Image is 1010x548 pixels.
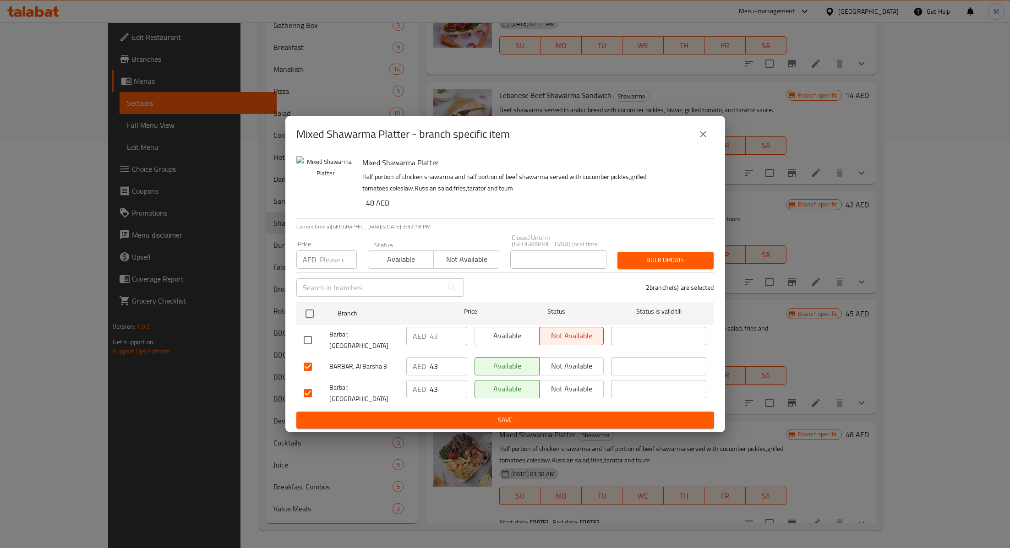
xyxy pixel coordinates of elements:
p: AED [413,331,426,342]
button: close [692,123,714,145]
span: Barbar, [GEOGRAPHIC_DATA] [329,329,399,352]
button: Not available [539,357,604,375]
img: Mixed Shawarma Platter [296,156,355,215]
span: Available [479,382,536,396]
h2: Mixed Shawarma Platter - branch specific item [296,127,510,141]
button: Available [475,357,540,375]
p: 2 branche(s) are selected [646,283,714,292]
p: AED [413,361,426,372]
input: Please enter price [430,380,467,398]
button: Not available [539,380,604,398]
p: AED [413,384,426,395]
span: Available [479,359,536,373]
input: Search in branches [296,278,443,297]
span: BARBAR, Al Barsha 3 [329,361,399,372]
h6: Mixed Shawarma Platter [362,156,707,169]
span: Status is valid till [611,306,706,317]
span: Not available [437,253,496,266]
button: Save [296,412,714,429]
span: Save [304,414,707,426]
h6: 48 AED [366,196,707,209]
button: Not available [433,250,499,269]
span: Available [372,253,430,266]
button: Available [368,250,434,269]
input: Please enter price [320,250,357,269]
span: Branch [338,308,433,319]
span: Status [508,306,604,317]
button: Bulk update [617,252,714,269]
span: Barbar, [GEOGRAPHIC_DATA] [329,382,399,405]
p: Half portion of chicken shawarma and half portion of beef shawarma served with cucumber pickles,g... [362,171,707,194]
p: Current time in [GEOGRAPHIC_DATA] is [DATE] 3:32:18 PM [296,222,714,231]
button: Available [475,380,540,398]
span: Price [440,306,501,317]
input: Please enter price [430,357,467,375]
span: Not available [543,382,601,396]
span: Not available [543,359,601,373]
p: AED [303,254,316,265]
span: Bulk update [625,255,706,266]
input: Please enter price [430,327,467,345]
